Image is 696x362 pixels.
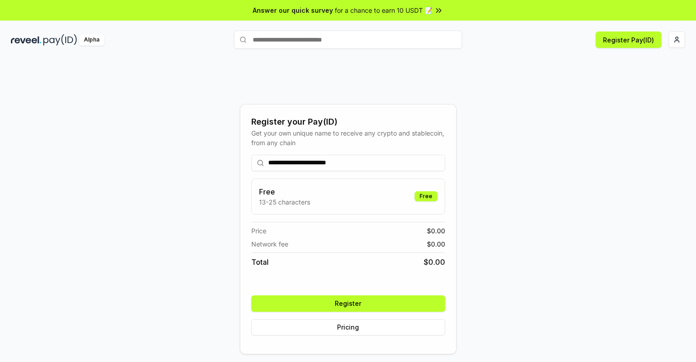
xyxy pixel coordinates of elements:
[424,257,445,268] span: $ 0.00
[335,5,432,15] span: for a chance to earn 10 USDT 📝
[427,239,445,249] span: $ 0.00
[251,226,266,236] span: Price
[251,319,445,336] button: Pricing
[251,295,445,312] button: Register
[415,191,437,201] div: Free
[259,186,310,197] h3: Free
[251,239,288,249] span: Network fee
[11,34,42,46] img: reveel_dark
[253,5,333,15] span: Answer our quick survey
[251,257,269,268] span: Total
[596,31,661,48] button: Register Pay(ID)
[79,34,104,46] div: Alpha
[259,197,310,207] p: 13-25 characters
[43,34,77,46] img: pay_id
[251,115,445,128] div: Register your Pay(ID)
[427,226,445,236] span: $ 0.00
[251,128,445,147] div: Get your own unique name to receive any crypto and stablecoin, from any chain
